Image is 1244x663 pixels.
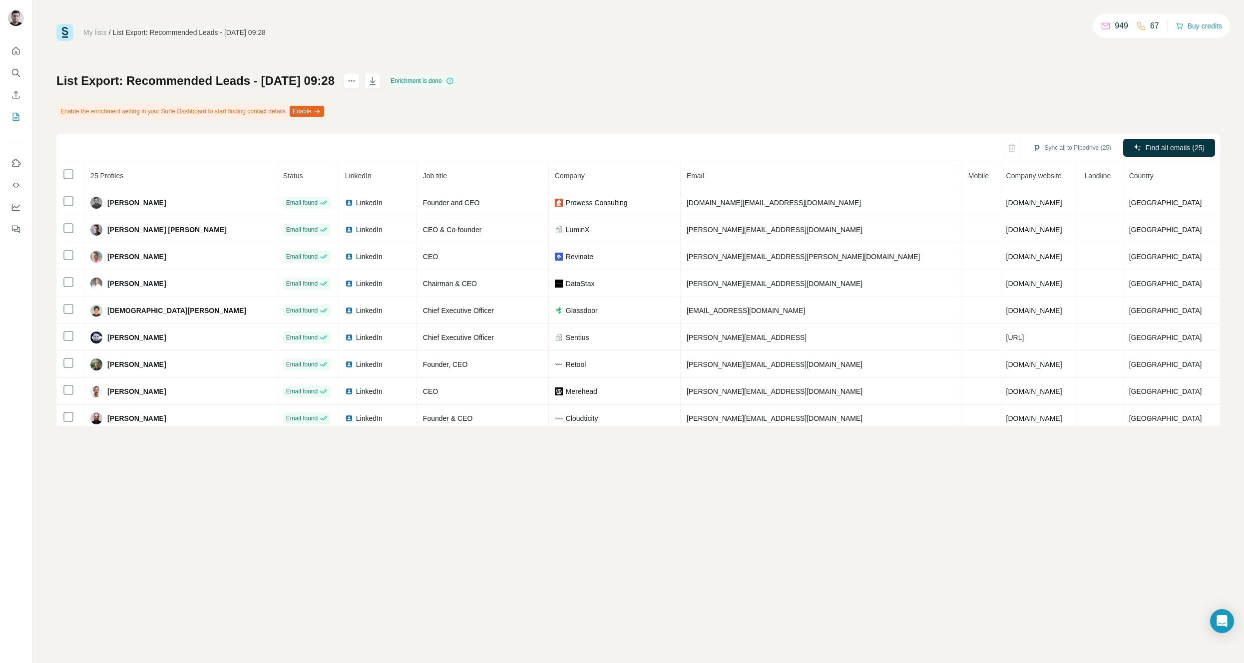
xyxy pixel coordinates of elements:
span: [GEOGRAPHIC_DATA] [1129,360,1202,368]
span: Chief Executive Officer [423,307,494,315]
span: Email found [286,387,318,396]
li: / [109,27,111,37]
span: [DOMAIN_NAME] [1006,199,1062,207]
img: LinkedIn logo [345,280,353,288]
p: 949 [1115,20,1128,32]
img: company-logo [555,362,563,366]
img: LinkedIn logo [345,360,353,368]
span: Chief Executive Officer [423,333,494,341]
span: CEO & Co-founder [423,226,482,234]
span: [DOMAIN_NAME] [1006,253,1062,261]
span: LuminX [566,225,589,235]
span: LinkedIn [356,332,383,342]
button: Use Surfe API [8,176,24,194]
img: company-logo [555,280,563,288]
span: Email found [286,252,318,261]
a: My lists [83,28,107,36]
span: [GEOGRAPHIC_DATA] [1129,226,1202,234]
img: Avatar [90,305,102,317]
span: LinkedIn [356,225,383,235]
span: Glassdoor [566,306,598,316]
button: Buy credits [1176,19,1222,33]
span: Email found [286,225,318,234]
span: Company website [1006,172,1062,180]
img: Avatar [90,197,102,209]
span: Country [1129,172,1154,180]
button: Quick start [8,42,24,60]
img: Avatar [90,278,102,290]
span: [GEOGRAPHIC_DATA] [1129,280,1202,288]
span: Revinate [566,252,593,262]
span: [PERSON_NAME] [107,413,166,423]
button: Sync all to Pipedrive (25) [1026,140,1118,155]
span: Email found [286,198,318,207]
span: Email found [286,306,318,315]
img: company-logo [555,387,563,395]
span: Email [687,172,704,180]
span: Merehead [566,386,597,396]
img: LinkedIn logo [345,307,353,315]
div: Open Intercom Messenger [1210,609,1234,633]
span: [PERSON_NAME] [PERSON_NAME] [107,225,227,235]
img: Avatar [90,385,102,397]
button: Dashboard [8,198,24,216]
img: company-logo [555,307,563,315]
span: [PERSON_NAME][EMAIL_ADDRESS][DOMAIN_NAME] [687,226,862,234]
h1: List Export: Recommended Leads - [DATE] 09:28 [56,73,335,89]
span: Find all emails (25) [1146,143,1205,153]
span: [DOMAIN_NAME] [1006,360,1062,368]
img: Avatar [90,224,102,236]
div: Enable the enrichment setting in your Surfe Dashboard to start finding contact details [56,103,326,120]
img: LinkedIn logo [345,414,353,422]
span: Chairman & CEO [423,280,477,288]
span: Sentius [566,332,589,342]
span: [PERSON_NAME] [107,279,166,289]
img: company-logo [555,199,563,207]
span: [PERSON_NAME] [107,332,166,342]
span: Cloudticity [566,413,598,423]
span: [PERSON_NAME] [107,198,166,208]
span: LinkedIn [356,359,383,369]
span: [GEOGRAPHIC_DATA] [1129,333,1202,341]
span: LinkedIn [356,306,383,316]
span: [PERSON_NAME][EMAIL_ADDRESS][DOMAIN_NAME] [687,387,862,395]
span: Job title [423,172,447,180]
span: [DOMAIN_NAME] [1006,226,1062,234]
img: LinkedIn logo [345,226,353,234]
span: Mobile [968,172,989,180]
span: Email found [286,333,318,342]
span: [PERSON_NAME][EMAIL_ADDRESS] [687,333,807,341]
span: [DOMAIN_NAME] [1006,307,1062,315]
span: [PERSON_NAME][EMAIL_ADDRESS][DOMAIN_NAME] [687,360,862,368]
button: My lists [8,108,24,126]
span: [GEOGRAPHIC_DATA] [1129,414,1202,422]
span: [URL] [1006,333,1024,341]
img: Surfe Logo [56,24,73,41]
span: Landline [1084,172,1111,180]
span: Prowess Consulting [566,198,628,208]
img: Avatar [90,358,102,370]
span: [PERSON_NAME] [107,252,166,262]
button: Enrich CSV [8,86,24,104]
span: [PERSON_NAME][EMAIL_ADDRESS][DOMAIN_NAME] [687,414,862,422]
span: Founder and CEO [423,199,480,207]
img: company-logo [555,414,563,422]
div: List Export: Recommended Leads - [DATE] 09:28 [113,27,266,37]
button: Find all emails (25) [1123,139,1215,157]
span: Email found [286,414,318,423]
span: [DEMOGRAPHIC_DATA][PERSON_NAME] [107,306,246,316]
button: Enable [290,106,324,117]
span: LinkedIn [345,172,372,180]
span: LinkedIn [356,279,383,289]
span: LinkedIn [356,386,383,396]
span: 25 Profiles [90,172,123,180]
span: [PERSON_NAME] [107,386,166,396]
span: Founder & CEO [423,414,473,422]
span: LinkedIn [356,413,383,423]
img: LinkedIn logo [345,387,353,395]
img: Avatar [90,251,102,263]
span: Status [283,172,303,180]
p: 67 [1150,20,1159,32]
span: [DOMAIN_NAME] [1006,280,1062,288]
button: Use Surfe on LinkedIn [8,154,24,172]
